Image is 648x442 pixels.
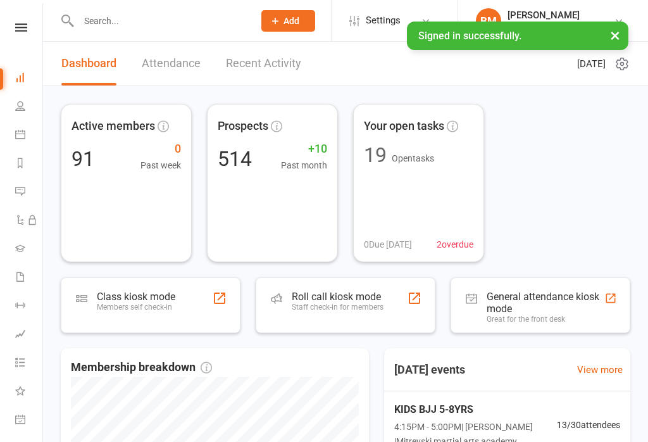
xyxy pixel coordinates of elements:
[15,407,44,435] a: General attendance kiosk mode
[15,93,44,122] a: People
[15,122,44,150] a: Calendar
[72,149,94,169] div: 91
[364,145,387,165] div: 19
[218,149,252,169] div: 514
[292,291,383,303] div: Roll call kiosk mode
[557,418,620,432] span: 13 / 30 attendees
[508,21,614,32] div: MITREVSKI MARTIAL ARTS
[364,237,412,251] span: 0 Due [DATE]
[366,6,401,35] span: Settings
[508,9,614,21] div: [PERSON_NAME]
[392,153,434,163] span: Open tasks
[226,42,301,85] a: Recent Activity
[71,358,212,377] span: Membership breakdown
[292,303,383,312] div: Staff check-in for members
[364,117,444,136] span: Your open tasks
[15,150,44,179] a: Reports
[97,303,175,312] div: Members self check-in
[140,158,181,172] span: Past week
[487,315,604,324] div: Great for the front desk
[15,321,44,350] a: Assessments
[476,8,501,34] div: BM
[75,12,245,30] input: Search...
[418,30,521,42] span: Signed in successfully.
[437,237,473,251] span: 2 overdue
[281,140,327,158] span: +10
[283,16,299,26] span: Add
[384,358,475,381] h3: [DATE] events
[218,117,268,136] span: Prospects
[61,42,116,85] a: Dashboard
[142,42,201,85] a: Attendance
[577,362,623,377] a: View more
[281,158,327,172] span: Past month
[487,291,604,315] div: General attendance kiosk mode
[72,117,155,136] span: Active members
[15,65,44,93] a: Dashboard
[15,378,44,407] a: What's New
[604,22,626,49] button: ×
[140,140,181,158] span: 0
[577,56,606,72] span: [DATE]
[261,10,315,32] button: Add
[394,401,557,418] span: KIDS BJJ 5-8YRS
[97,291,175,303] div: Class kiosk mode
